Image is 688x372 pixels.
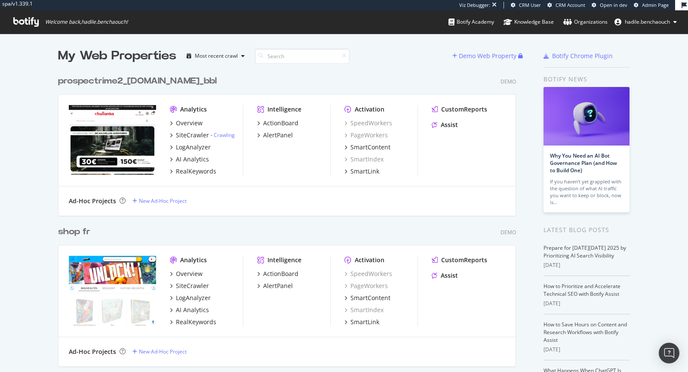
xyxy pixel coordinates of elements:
[544,300,630,307] div: [DATE]
[448,18,494,26] div: Botify Academy
[432,256,487,264] a: CustomReports
[344,282,388,290] a: PageWorkers
[550,178,623,206] div: If you haven’t yet grappled with the question of what AI traffic you want to keep or block, now is…
[504,10,554,34] a: Knowledge Base
[176,318,216,326] div: RealKeywords
[441,256,487,264] div: CustomReports
[452,52,518,59] a: Demo Web Property
[355,105,384,114] div: Activation
[170,306,209,314] a: AI Analytics
[170,143,211,152] a: LogAnalyzer
[132,197,187,205] a: New Ad-Hoc Project
[550,152,617,174] a: Why You Need an AI Bot Governance Plan (and How to Build One)
[263,131,293,139] div: AlertPanel
[170,167,216,176] a: RealKeywords
[544,225,630,235] div: Latest Blog Posts
[459,52,516,60] div: Demo Web Property
[432,105,487,114] a: CustomReports
[452,49,518,63] button: Demo Web Property
[642,2,669,8] span: Admin Page
[58,226,94,238] a: shop fr
[263,119,298,127] div: ActionBoard
[69,197,116,205] div: Ad-Hoc Projects
[344,155,384,164] a: SmartIndex
[45,19,128,25] span: Welcome back, hadile.benchaouch !
[170,155,209,164] a: AI Analytics
[176,167,216,176] div: RealKeywords
[170,131,235,139] a: SiteCrawler- Crawling
[432,121,458,129] a: Assist
[544,282,620,298] a: How to Prioritize and Accelerate Technical SEO with Botify Assist
[176,155,209,164] div: AI Analytics
[69,256,156,325] img: shop fr
[170,119,203,127] a: Overview
[511,2,541,9] a: CRM User
[176,306,209,314] div: AI Analytics
[139,348,187,355] div: New Ad-Hoc Project
[176,270,203,278] div: Overview
[69,347,116,356] div: Ad-Hoc Projects
[170,270,203,278] a: Overview
[608,15,684,29] button: hadile.benchaouch
[501,78,516,85] div: Demo
[634,2,669,9] a: Admin Page
[600,2,627,8] span: Open in dev
[257,270,298,278] a: ActionBoard
[625,18,670,25] span: hadile.benchaouch
[344,318,379,326] a: SmartLink
[69,105,156,175] img: prospectrime2_chullanka.com_bbl
[344,119,392,127] a: SpeedWorkers
[563,10,608,34] a: Organizations
[58,47,176,65] div: My Web Properties
[441,271,458,280] div: Assist
[58,75,220,87] a: prospectrime2_[DOMAIN_NAME]_bbl
[544,52,613,60] a: Botify Chrome Plugin
[432,271,458,280] a: Assist
[170,282,209,290] a: SiteCrawler
[176,119,203,127] div: Overview
[659,343,679,363] div: Open Intercom Messenger
[544,346,630,353] div: [DATE]
[441,121,458,129] div: Assist
[592,2,627,9] a: Open in dev
[257,282,293,290] a: AlertPanel
[544,74,630,84] div: Botify news
[257,119,298,127] a: ActionBoard
[267,256,301,264] div: Intelligence
[519,2,541,8] span: CRM User
[552,52,613,60] div: Botify Chrome Plugin
[504,18,554,26] div: Knowledge Base
[563,18,608,26] div: Organizations
[180,105,207,114] div: Analytics
[350,318,379,326] div: SmartLink
[350,294,390,302] div: SmartContent
[214,131,235,139] a: Crawling
[176,282,209,290] div: SiteCrawler
[441,105,487,114] div: CustomReports
[556,2,585,8] span: CRM Account
[344,131,388,139] a: PageWorkers
[263,282,293,290] div: AlertPanel
[344,143,390,152] a: SmartContent
[176,294,211,302] div: LogAnalyzer
[344,306,384,314] a: SmartIndex
[344,167,379,176] a: SmartLink
[544,261,630,269] div: [DATE]
[448,10,494,34] a: Botify Academy
[58,226,90,238] div: shop fr
[459,2,490,9] div: Viz Debugger:
[183,49,248,63] button: Most recent crawl
[544,87,630,146] img: Why You Need an AI Bot Governance Plan (and How to Build One)
[176,143,211,152] div: LogAnalyzer
[132,348,187,355] a: New Ad-Hoc Project
[267,105,301,114] div: Intelligence
[58,75,217,87] div: prospectrime2_[DOMAIN_NAME]_bbl
[344,294,390,302] a: SmartContent
[544,321,627,344] a: How to Save Hours on Content and Research Workflows with Botify Assist
[344,270,392,278] div: SpeedWorkers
